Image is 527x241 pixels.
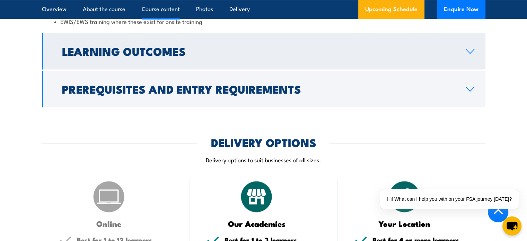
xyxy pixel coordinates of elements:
a: Learning Outcomes [42,33,485,69]
h2: DELIVERY OPTIONS [211,137,316,147]
h2: Prerequisites and Entry Requirements [62,84,455,94]
h2: Learning Outcomes [62,46,455,56]
li: EWIS/EWS training where these exist for onsite training [54,17,473,25]
h3: Online [59,220,159,227]
div: Hi! What can I help you with on your FSA journey [DATE]? [380,189,519,209]
h3: Our Academies [207,220,306,227]
h3: Your Location [355,220,454,227]
a: Prerequisites and Entry Requirements [42,71,485,107]
button: chat-button [502,216,521,235]
p: Delivery options to suit businesses of all sizes. [42,156,485,164]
